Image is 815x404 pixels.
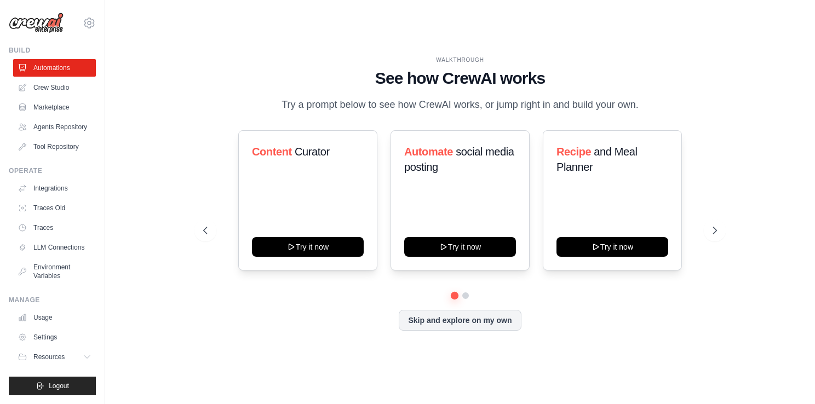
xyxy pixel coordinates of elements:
a: Automations [13,59,96,77]
img: Logo [9,13,64,33]
a: Agents Repository [13,118,96,136]
p: Try a prompt below to see how CrewAI works, or jump right in and build your own. [276,97,644,113]
a: Environment Variables [13,258,96,285]
a: Integrations [13,180,96,197]
a: Settings [13,328,96,346]
button: Resources [13,348,96,366]
a: Traces [13,219,96,236]
button: Skip and explore on my own [399,310,521,331]
span: Recipe [556,146,591,158]
a: Usage [13,309,96,326]
div: Manage [9,296,96,304]
span: Automate [404,146,453,158]
div: WALKTHROUGH [203,56,717,64]
div: Operate [9,166,96,175]
div: Build [9,46,96,55]
span: social media posting [404,146,514,173]
span: Logout [49,382,69,390]
a: Tool Repository [13,138,96,155]
span: and Meal Planner [556,146,637,173]
button: Logout [9,377,96,395]
a: Marketplace [13,99,96,116]
span: Content [252,146,292,158]
h1: See how CrewAI works [203,68,717,88]
a: Crew Studio [13,79,96,96]
a: Traces Old [13,199,96,217]
a: LLM Connections [13,239,96,256]
button: Try it now [556,237,668,257]
span: Curator [295,146,330,158]
button: Try it now [404,237,516,257]
span: Resources [33,353,65,361]
button: Try it now [252,237,364,257]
